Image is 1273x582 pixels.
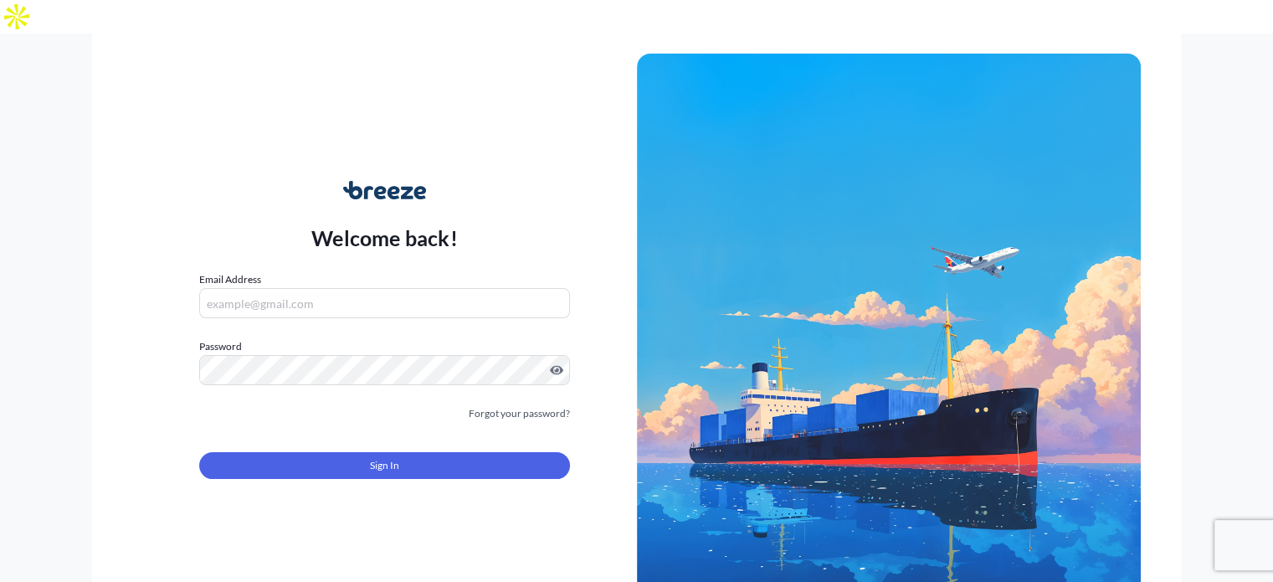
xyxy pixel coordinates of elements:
[199,338,569,355] label: Password
[550,363,563,377] button: Show password
[370,457,399,474] span: Sign In
[311,224,458,251] p: Welcome back!
[199,288,569,318] input: example@gmail.com
[469,405,570,422] a: Forgot your password?
[199,271,261,288] label: Email Address
[199,452,569,479] button: Sign In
